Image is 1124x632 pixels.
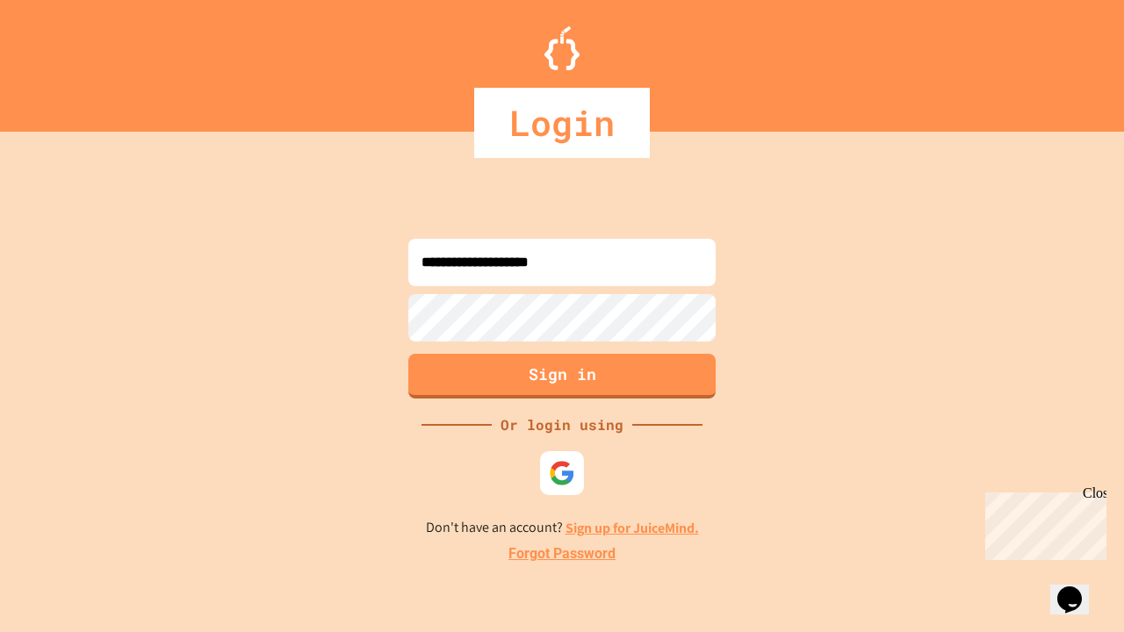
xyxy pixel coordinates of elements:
div: Or login using [492,414,632,435]
a: Forgot Password [508,543,616,564]
div: Login [474,88,650,158]
img: google-icon.svg [549,460,575,486]
div: Chat with us now!Close [7,7,121,111]
iframe: chat widget [1050,562,1106,614]
img: Logo.svg [544,26,580,70]
a: Sign up for JuiceMind. [566,519,699,537]
p: Don't have an account? [426,517,699,539]
iframe: chat widget [978,485,1106,560]
button: Sign in [408,354,716,399]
